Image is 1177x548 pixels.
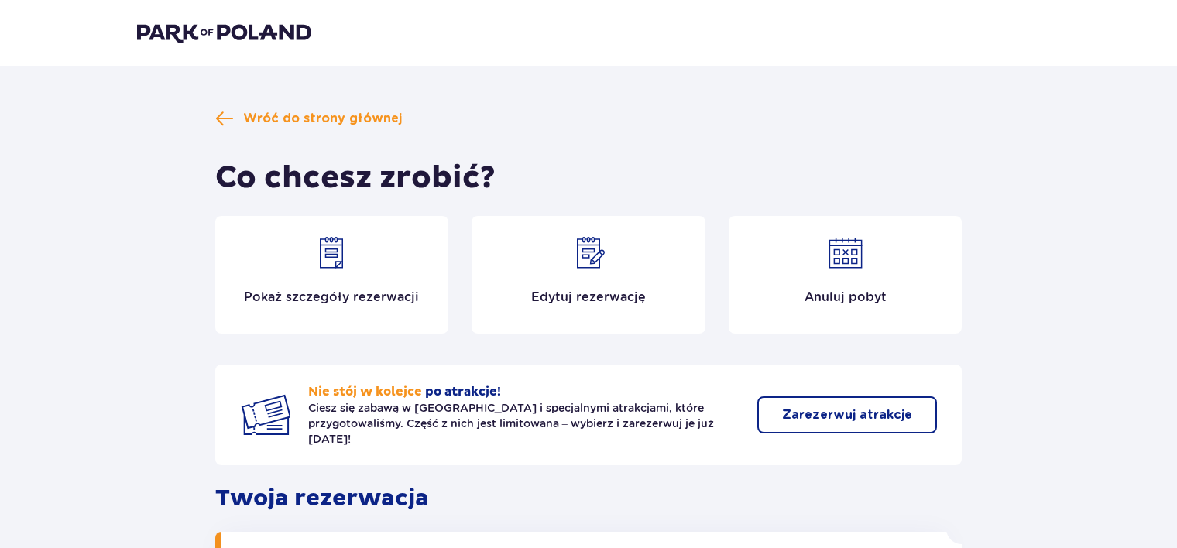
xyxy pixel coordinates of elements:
img: Park of Poland logo [137,22,311,43]
p: Zarezerwuj atrakcje [782,406,912,423]
img: Two tickets icon [240,390,290,440]
img: Show details icon [313,235,350,272]
p: Ciesz się zabawą w [GEOGRAPHIC_DATA] i specjalnymi atrakcjami, które przygotowaliśmy. Część z nic... [308,400,739,447]
span: Wróć do strony głównej [243,110,402,127]
button: Zarezerwuj atrakcje [757,396,937,433]
p: Anuluj pobyt [805,289,887,306]
p: Pokaż szczegóły rezerwacji [244,289,419,306]
h1: Co chcesz zrobić? [215,159,496,197]
img: Edit reservation icon [570,235,607,272]
p: Edytuj rezerwację [531,289,646,306]
span: Nie stój w kolejce [308,384,422,399]
p: Twoja rezerwacja [215,484,963,513]
span: po atrakcje! [425,384,501,399]
a: Wróć do strony głównej [215,109,402,128]
img: Cancel reservation icon [827,235,864,272]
